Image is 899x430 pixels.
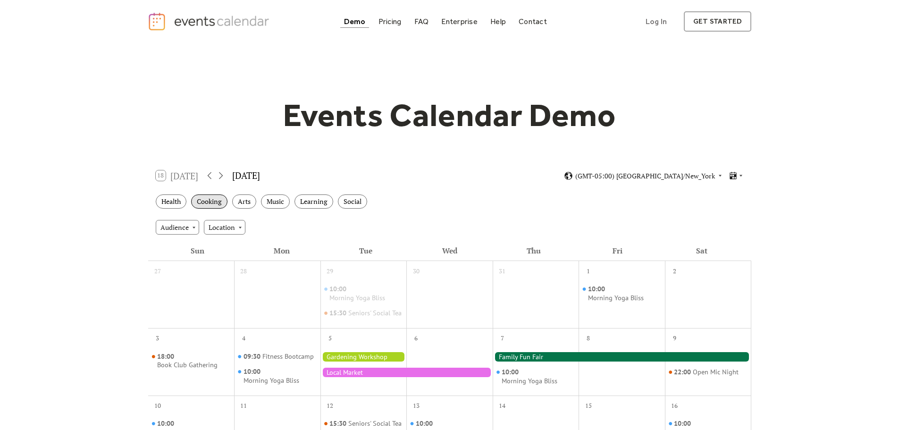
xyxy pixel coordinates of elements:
a: Contact [515,15,551,28]
div: Enterprise [441,19,477,24]
div: Contact [519,19,547,24]
a: get started [684,11,751,32]
h1: Events Calendar Demo [269,96,631,135]
a: Log In [636,11,676,32]
div: FAQ [414,19,429,24]
a: Enterprise [437,15,481,28]
a: home [148,12,272,31]
a: FAQ [411,15,433,28]
div: Demo [344,19,366,24]
a: Demo [340,15,370,28]
a: Pricing [375,15,405,28]
div: Help [490,19,506,24]
div: Pricing [378,19,402,24]
a: Help [487,15,510,28]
